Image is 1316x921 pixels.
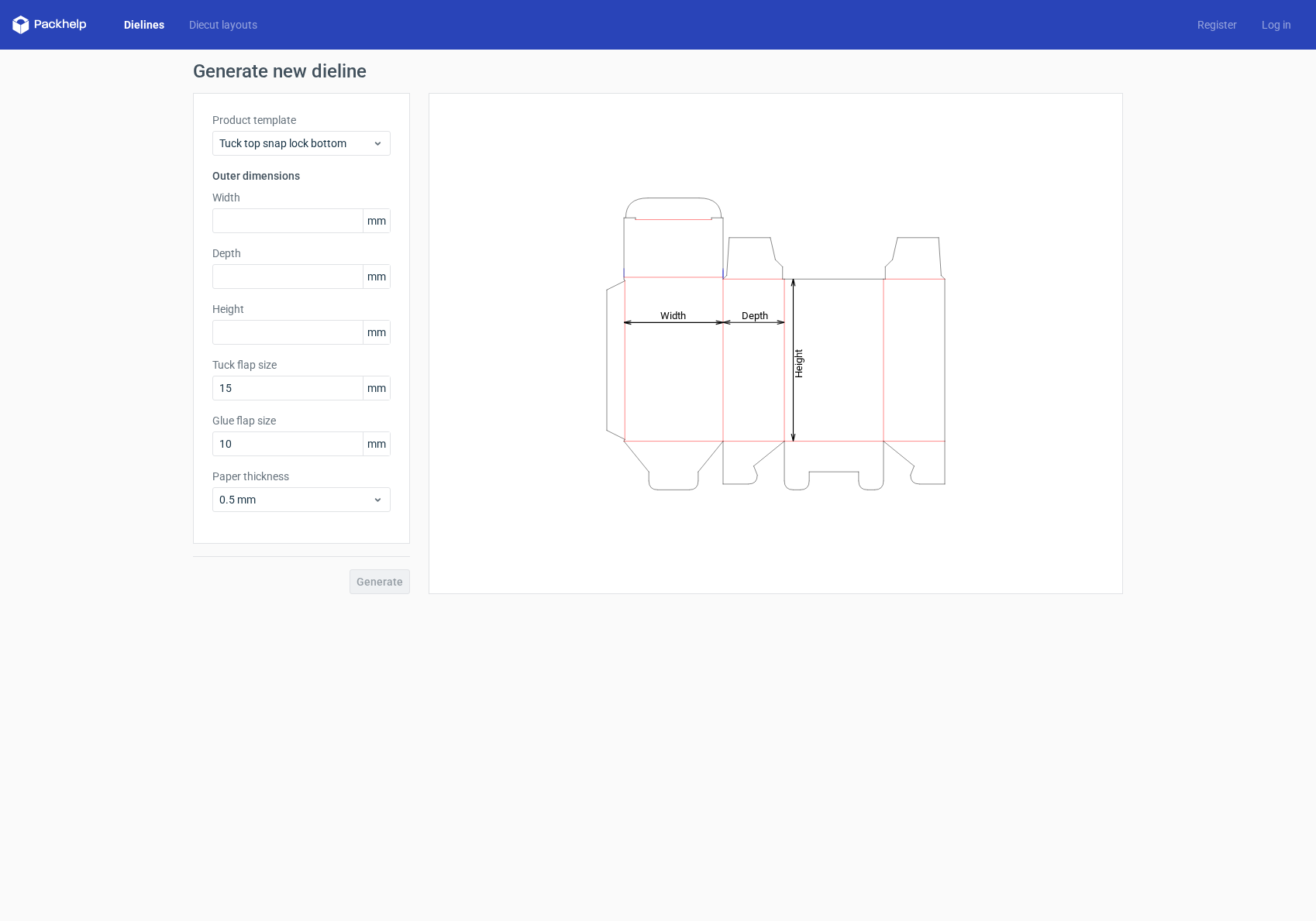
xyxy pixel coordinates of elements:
label: Height [212,301,391,317]
span: 0.5 mm [219,492,372,507]
tspan: Depth [742,309,768,321]
a: Diecut layouts [177,17,270,33]
span: mm [363,209,390,232]
span: Tuck top snap lock bottom [219,136,372,151]
tspan: Height [793,349,804,377]
label: Width [212,190,391,205]
label: Depth [212,246,391,261]
h3: Outer dimensions [212,168,391,184]
span: mm [363,432,390,455]
span: mm [363,265,390,288]
a: Log in [1249,17,1304,33]
a: Dielines [112,17,177,33]
label: Tuck flap size [212,357,391,373]
tspan: Width [660,309,686,321]
h1: Generate new dieline [193,62,1123,81]
label: Paper thickness [212,469,391,484]
label: Glue flap size [212,413,391,428]
span: mm [363,321,390,344]
label: Product template [212,112,391,128]
span: mm [363,376,390,400]
a: Register [1185,17,1249,33]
